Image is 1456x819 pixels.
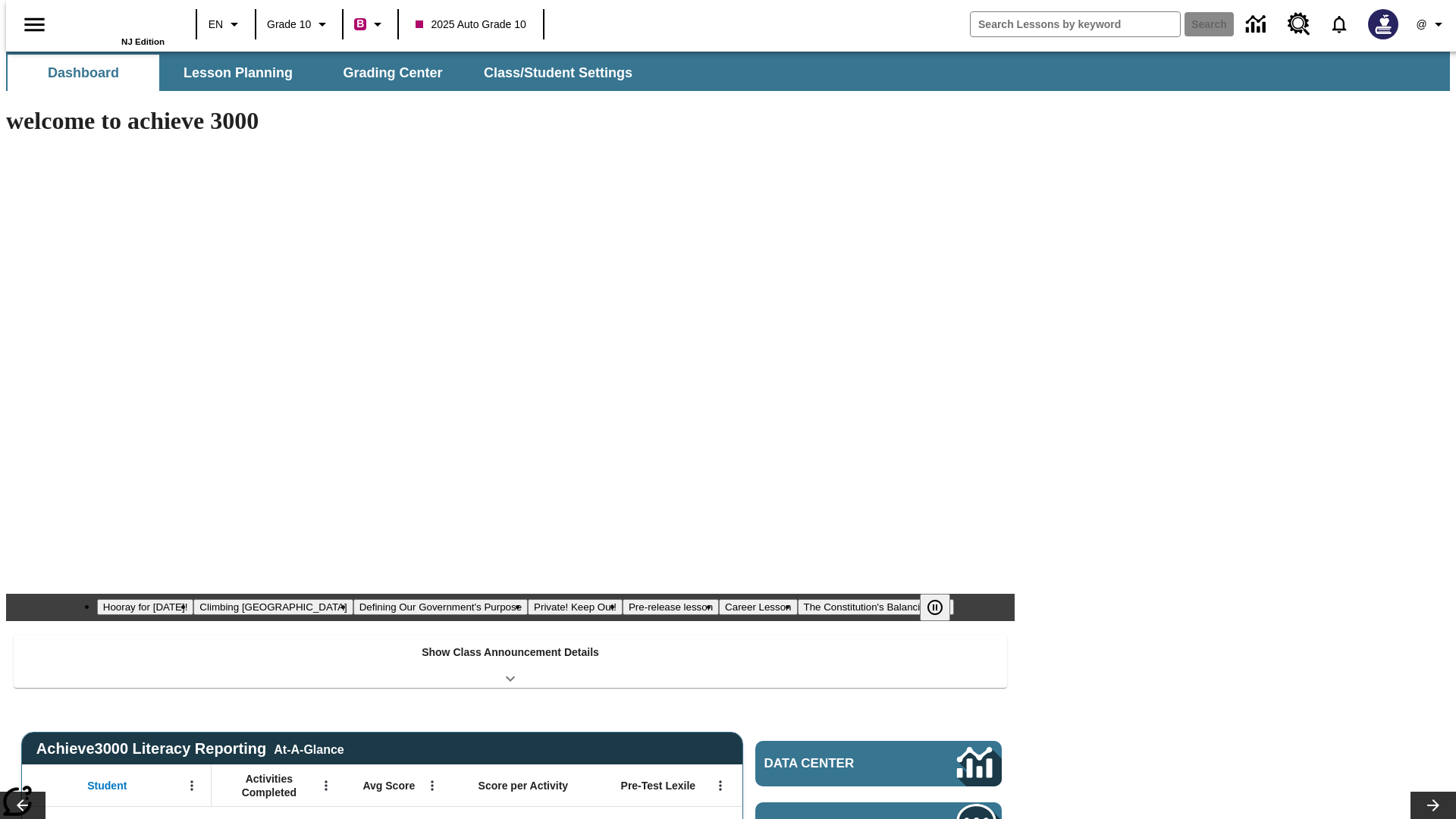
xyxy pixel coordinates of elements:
[184,64,293,82] span: Lesson Planning
[421,774,444,797] button: Open Menu
[209,17,223,33] span: EN
[12,2,57,47] button: Open side menu
[87,779,127,792] span: Student
[971,12,1180,36] input: search field
[274,740,344,757] div: At-A-Glance
[709,774,732,797] button: Open Menu
[1237,4,1279,45] a: Data Center
[343,64,442,82] span: Grading Center
[528,599,623,615] button: Slide 4 Private! Keep Out!
[202,11,250,38] button: Language: EN, Select a language
[121,37,165,46] span: NJ Edition
[315,774,337,797] button: Open Menu
[356,14,364,33] span: B
[422,645,599,661] p: Show Class Announcement Details
[14,635,1007,688] div: Show Class Announcement Details
[621,779,696,792] span: Pre-Test Lexile
[755,741,1002,786] a: Data Center
[66,7,165,37] a: Home
[36,740,344,758] span: Achieve3000 Literacy Reporting
[1359,5,1407,44] button: Select a new avatar
[267,17,311,33] span: Grade 10
[416,17,526,33] span: 2025 Auto Grade 10
[484,64,632,82] span: Class/Student Settings
[719,599,797,615] button: Slide 6 Career Lesson
[362,779,415,792] span: Avg Score
[6,52,1450,91] div: SubNavbar
[1416,17,1426,33] span: @
[479,779,569,792] span: Score per Activity
[798,599,955,615] button: Slide 7 The Constitution's Balancing Act
[162,55,314,91] button: Lesson Planning
[180,774,203,797] button: Open Menu
[1410,792,1456,819] button: Lesson carousel, Next
[353,599,528,615] button: Slide 3 Defining Our Government's Purpose
[219,772,319,799] span: Activities Completed
[8,55,159,91] button: Dashboard
[193,599,353,615] button: Slide 2 Climbing Mount Tai
[1368,9,1398,39] img: Avatar
[6,55,646,91] div: SubNavbar
[317,55,469,91] button: Grading Center
[920,594,950,621] button: Pause
[6,107,1015,135] h1: welcome to achieve 3000
[261,11,337,38] button: Grade: Grade 10, Select a grade
[1407,11,1456,38] button: Profile/Settings
[764,756,906,771] span: Data Center
[66,5,165,46] div: Home
[1279,4,1319,45] a: Resource Center, Will open in new tab
[1319,5,1359,44] a: Notifications
[348,11,393,38] button: Boost Class color is violet red. Change class color
[920,594,965,621] div: Pause
[97,599,194,615] button: Slide 1 Hooray for Constitution Day!
[623,599,719,615] button: Slide 5 Pre-release lesson
[48,64,119,82] span: Dashboard
[472,55,645,91] button: Class/Student Settings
